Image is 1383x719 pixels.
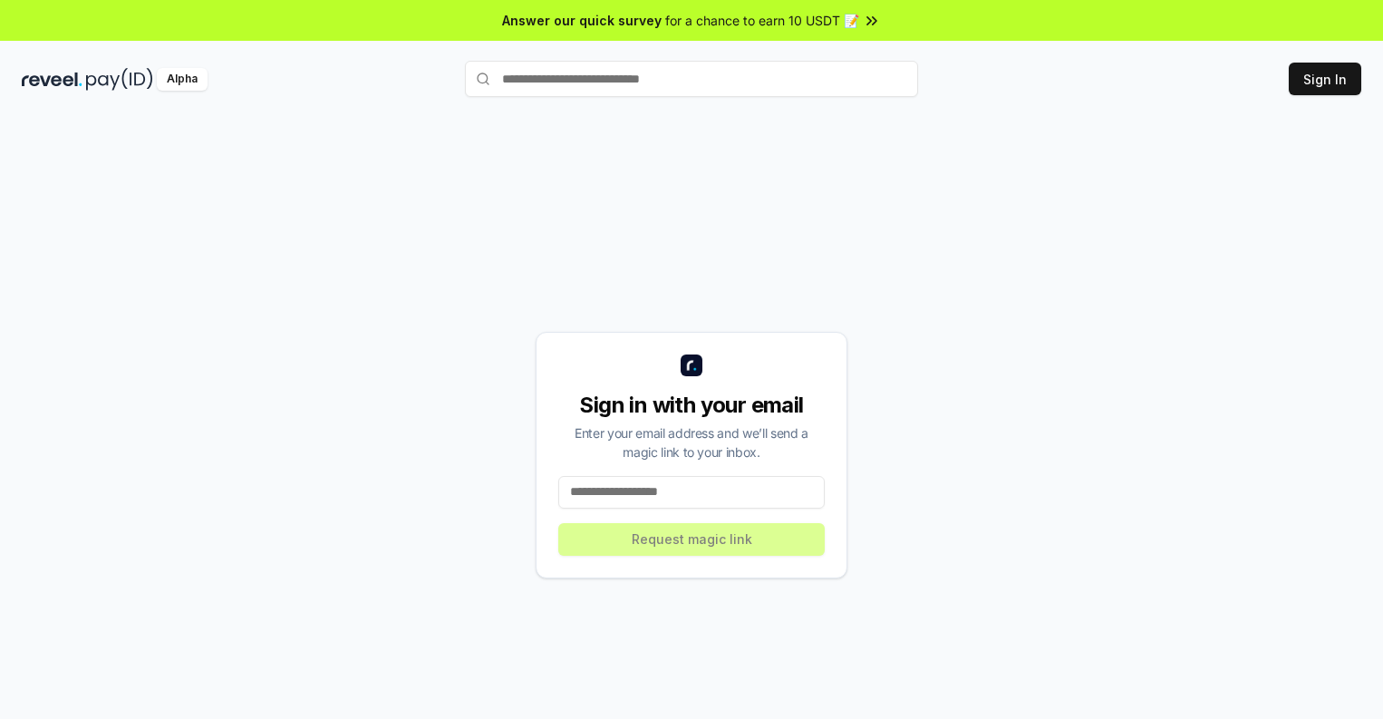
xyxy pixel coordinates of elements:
[502,11,662,30] span: Answer our quick survey
[86,68,153,91] img: pay_id
[1289,63,1361,95] button: Sign In
[157,68,208,91] div: Alpha
[22,68,82,91] img: reveel_dark
[665,11,859,30] span: for a chance to earn 10 USDT 📝
[558,423,825,462] div: Enter your email address and we’ll send a magic link to your inbox.
[681,355,702,376] img: logo_small
[558,391,825,420] div: Sign in with your email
